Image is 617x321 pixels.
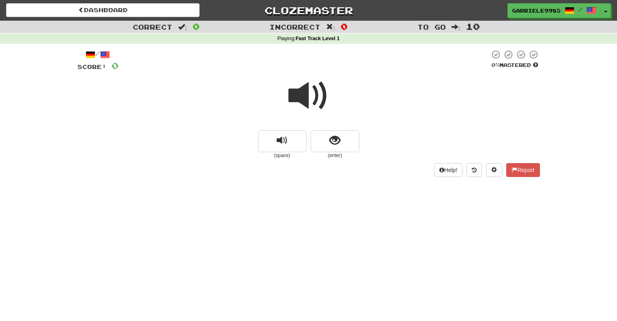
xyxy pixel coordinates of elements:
a: Dashboard [6,3,200,17]
span: Score: [77,63,107,70]
span: Incorrect [269,23,320,31]
div: / [77,50,118,60]
button: Round history (alt+y) [467,163,482,177]
strong: Fast Track Level 1 [296,36,340,41]
span: 10 [466,22,480,31]
span: : [451,24,460,30]
span: 0 [341,22,348,31]
span: 0 % [491,62,499,68]
button: Report [506,163,540,177]
div: Mastered [490,62,540,69]
span: Correct [133,23,172,31]
small: (space) [258,152,307,159]
button: Help! [434,163,463,177]
button: show sentence [311,130,359,152]
span: : [326,24,335,30]
span: / [578,6,583,12]
button: replay audio [258,130,307,152]
a: Clozemaster [212,3,405,17]
a: Gabriele9985 / [507,3,601,18]
span: : [178,24,187,30]
small: (enter) [311,152,359,159]
span: Gabriele9985 [512,7,561,14]
span: 0 [193,22,200,31]
span: To go [417,23,446,31]
span: 0 [112,60,118,71]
